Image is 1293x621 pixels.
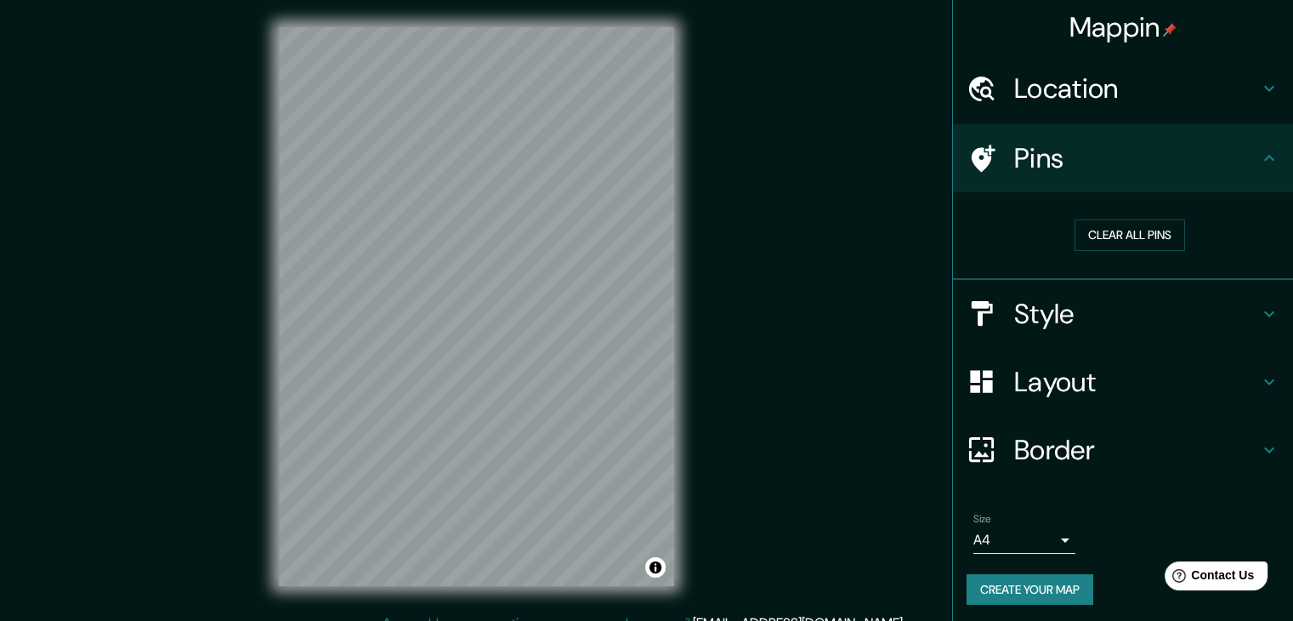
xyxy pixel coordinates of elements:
h4: Border [1014,433,1259,467]
h4: Style [1014,297,1259,331]
button: Clear all pins [1075,219,1185,251]
div: Pins [953,124,1293,192]
button: Toggle attribution [645,557,666,578]
h4: Pins [1014,141,1259,175]
iframe: Help widget launcher [1142,555,1274,602]
div: Layout [953,348,1293,416]
h4: Location [1014,71,1259,105]
div: A4 [973,527,1075,554]
canvas: Map [279,27,674,586]
h4: Mappin [1069,10,1177,44]
h4: Layout [1014,365,1259,399]
div: Location [953,54,1293,122]
div: Border [953,416,1293,484]
label: Size [973,511,991,526]
div: Style [953,280,1293,348]
img: pin-icon.png [1163,23,1177,37]
button: Create your map [967,574,1093,606]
